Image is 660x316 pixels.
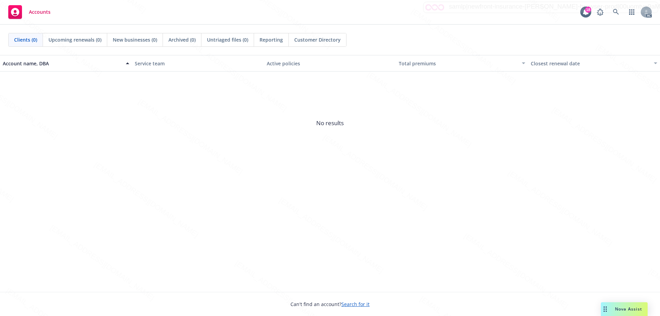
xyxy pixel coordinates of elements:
[601,302,648,316] button: Nova Assist
[29,9,51,15] span: Accounts
[290,301,370,308] span: Can't find an account?
[267,60,393,67] div: Active policies
[294,36,341,43] span: Customer Directory
[264,55,396,72] button: Active policies
[113,36,157,43] span: New businesses (0)
[528,55,660,72] button: Closest renewal date
[14,36,37,43] span: Clients (0)
[132,55,264,72] button: Service team
[601,302,609,316] div: Drag to move
[615,306,642,312] span: Nova Assist
[531,60,650,67] div: Closest renewal date
[609,5,623,19] a: Search
[5,2,53,22] a: Accounts
[585,7,591,13] div: 18
[399,60,518,67] div: Total premiums
[48,36,101,43] span: Upcoming renewals (0)
[625,5,639,19] a: Switch app
[207,36,248,43] span: Untriaged files (0)
[168,36,196,43] span: Archived (0)
[3,60,122,67] div: Account name, DBA
[593,5,607,19] a: Report a Bug
[341,301,370,307] a: Search for it
[260,36,283,43] span: Reporting
[135,60,261,67] div: Service team
[396,55,528,72] button: Total premiums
